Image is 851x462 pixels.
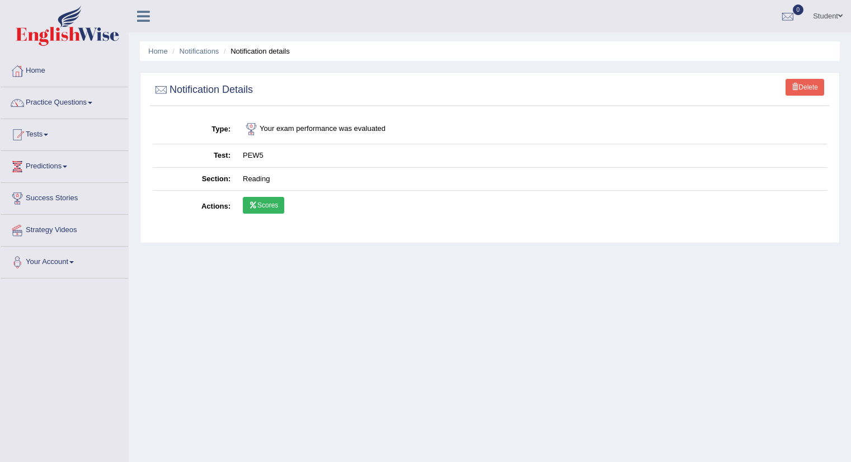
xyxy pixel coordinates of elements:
[1,119,128,147] a: Tests
[237,144,827,168] td: PEW5
[1,151,128,179] a: Predictions
[153,115,237,144] th: Type
[793,4,804,15] span: 0
[1,183,128,211] a: Success Stories
[1,55,128,83] a: Home
[153,191,237,223] th: Actions
[1,87,128,115] a: Practice Questions
[237,115,827,144] td: Your exam performance was evaluated
[153,144,237,168] th: Test
[221,46,290,56] li: Notification details
[237,167,827,191] td: Reading
[243,197,284,214] a: Scores
[148,47,168,55] a: Home
[1,247,128,275] a: Your Account
[180,47,219,55] a: Notifications
[1,215,128,243] a: Strategy Videos
[786,79,824,96] a: Delete
[153,82,253,98] h2: Notification Details
[153,167,237,191] th: Section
